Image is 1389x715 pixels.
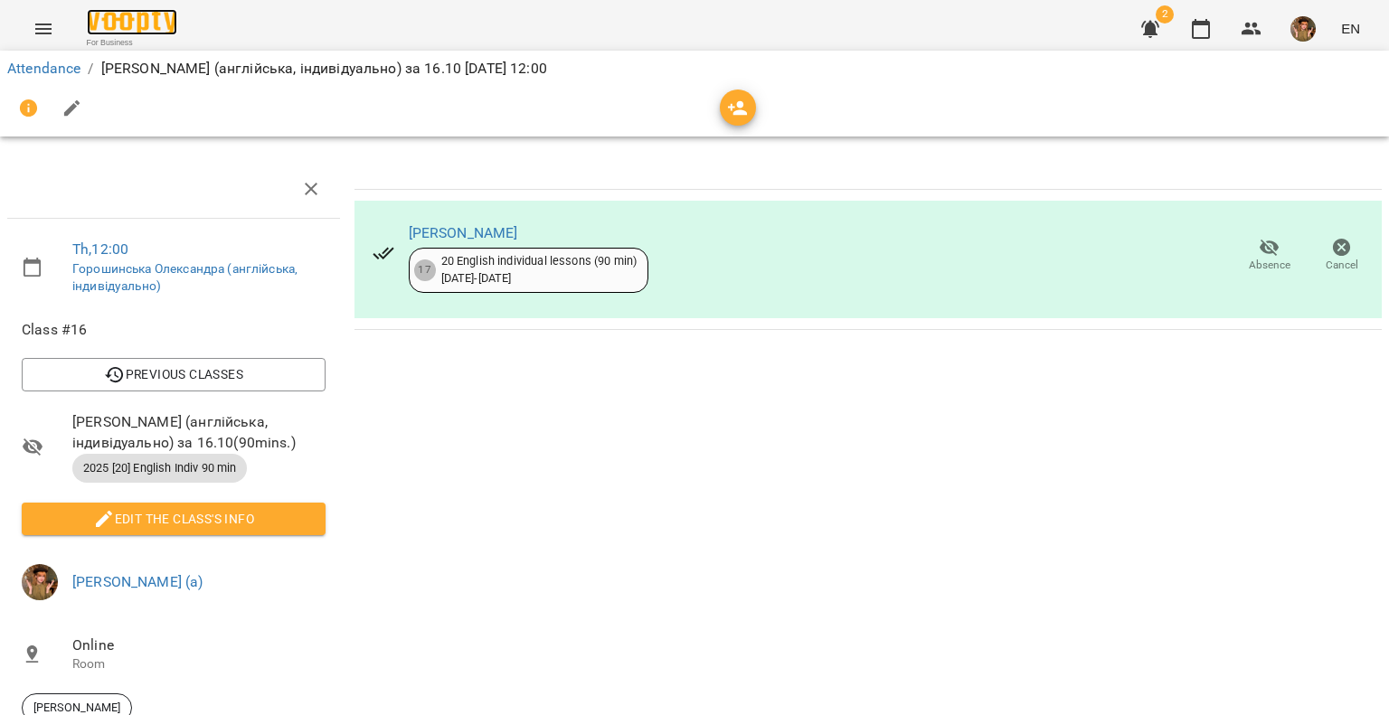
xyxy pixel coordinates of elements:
[22,503,326,535] button: Edit the class's Info
[72,411,326,454] span: [PERSON_NAME] (англійська, індивідуально) за 16.10 ( 90 mins. )
[72,261,298,294] a: Горошинська Олександра (англійська, індивідуально)
[72,635,326,656] span: Online
[22,564,58,600] img: 166010c4e833d35833869840c76da126.jpeg
[72,573,203,590] a: [PERSON_NAME] (а)
[1249,258,1290,273] span: Absence
[87,37,177,49] span: For Business
[441,253,638,287] div: 20 English individual lessons (90 min) [DATE] - [DATE]
[72,655,326,673] p: Room
[1334,12,1367,45] button: EN
[1156,5,1174,24] span: 2
[22,358,326,390] button: Previous Classes
[7,60,80,77] a: Attendance
[414,259,436,281] div: 17
[72,240,128,258] a: Th , 12:00
[1326,258,1358,273] span: Cancel
[1290,16,1316,42] img: 166010c4e833d35833869840c76da126.jpeg
[1233,230,1306,281] button: Absence
[72,460,247,476] span: 2025 [20] English Indiv 90 min
[1306,230,1378,281] button: Cancel
[409,224,518,241] a: [PERSON_NAME]
[87,9,177,35] img: Voopty Logo
[101,58,547,80] p: [PERSON_NAME] (англійська, індивідуально) за 16.10 [DATE] 12:00
[7,58,1382,80] nav: breadcrumb
[22,7,65,51] button: Menu
[36,363,311,385] span: Previous Classes
[88,58,93,80] li: /
[1341,19,1360,38] span: EN
[36,508,311,530] span: Edit the class's Info
[22,319,326,341] span: Class #16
